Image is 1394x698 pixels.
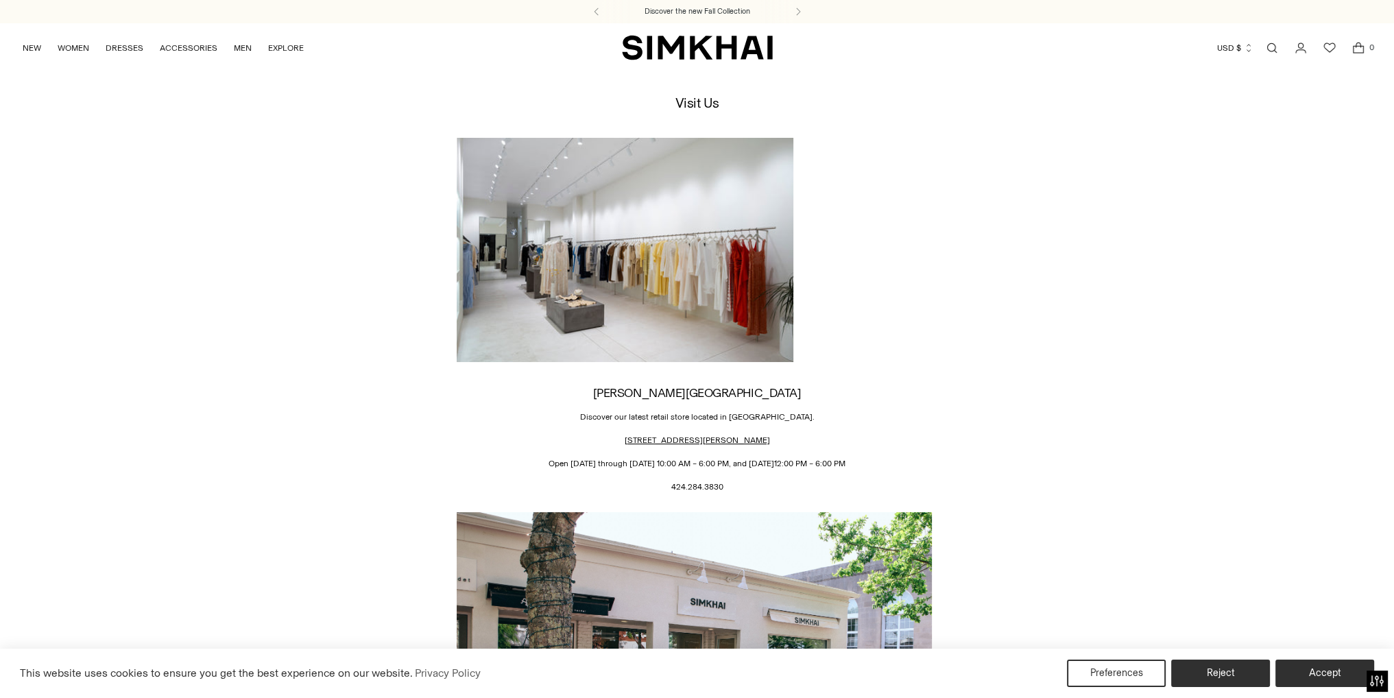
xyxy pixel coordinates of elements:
a: DRESSES [106,33,143,63]
span: 0 [1365,41,1378,53]
span: 12:00 PM – 6:00 PM [774,459,845,468]
iframe: Sign Up via Text for Offers [11,646,138,687]
button: Accept [1275,660,1374,687]
button: Preferences [1067,660,1166,687]
a: WOMEN [58,33,89,63]
a: SIMKHAI [622,34,773,61]
a: ACCESSORIES [160,33,217,63]
a: Go to the account page [1287,34,1314,62]
a: NEW [23,33,41,63]
span: This website uses cookies to ensure you get the best experience on our website. [20,666,413,679]
h1: Visit Us [675,95,719,110]
p: Discover our latest retail store located in [GEOGRAPHIC_DATA]. [457,411,937,423]
h2: [PERSON_NAME][GEOGRAPHIC_DATA] [457,386,937,399]
a: MEN [234,33,252,63]
p: 424.284.3830 [457,481,937,493]
a: [STREET_ADDRESS][PERSON_NAME] [624,435,769,445]
button: USD $ [1217,33,1253,63]
a: Discover the new Fall Collection [645,6,750,17]
a: Open cart modal [1345,34,1372,62]
button: Reject [1171,660,1270,687]
p: Open [DATE] through [DATE] 10:00 AM – 6:00 PM, and [DATE] [457,457,937,470]
a: Open search modal [1258,34,1286,62]
a: Privacy Policy (opens in a new tab) [413,663,483,684]
a: EXPLORE [268,33,304,63]
a: Wishlist [1316,34,1343,62]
